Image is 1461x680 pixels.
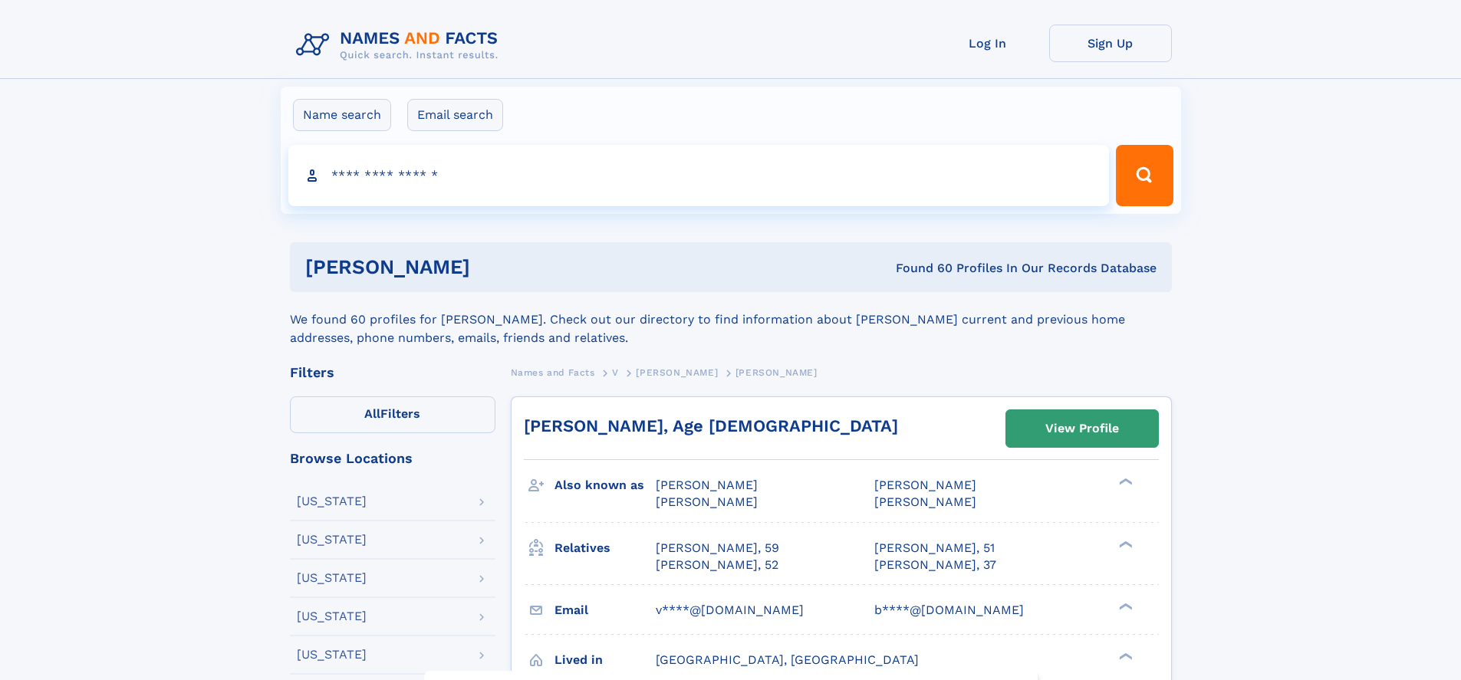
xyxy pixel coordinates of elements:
[1115,651,1134,661] div: ❯
[297,572,367,584] div: [US_STATE]
[1115,477,1134,487] div: ❯
[1006,410,1158,447] a: View Profile
[290,292,1172,347] div: We found 60 profiles for [PERSON_NAME]. Check out our directory to find information about [PERSON...
[874,540,995,557] a: [PERSON_NAME], 51
[656,494,758,509] span: [PERSON_NAME]
[407,99,503,131] label: Email search
[288,145,1110,206] input: search input
[874,557,996,573] a: [PERSON_NAME], 37
[290,396,495,433] label: Filters
[297,610,367,623] div: [US_STATE]
[524,416,898,435] a: [PERSON_NAME], Age [DEMOGRAPHIC_DATA]
[554,472,656,498] h3: Also known as
[612,363,619,382] a: V
[511,363,595,382] a: Names and Facts
[1115,601,1134,611] div: ❯
[656,478,758,492] span: [PERSON_NAME]
[554,647,656,673] h3: Lived in
[636,367,718,378] span: [PERSON_NAME]
[612,367,619,378] span: V
[656,652,919,667] span: [GEOGRAPHIC_DATA], [GEOGRAPHIC_DATA]
[554,597,656,623] h3: Email
[293,99,391,131] label: Name search
[305,258,683,277] h1: [PERSON_NAME]
[656,557,778,573] a: [PERSON_NAME], 52
[874,494,976,509] span: [PERSON_NAME]
[554,535,656,561] h3: Relatives
[297,534,367,546] div: [US_STATE]
[874,478,976,492] span: [PERSON_NAME]
[297,495,367,508] div: [US_STATE]
[364,406,380,421] span: All
[1049,25,1172,62] a: Sign Up
[290,25,511,66] img: Logo Names and Facts
[1115,539,1134,549] div: ❯
[735,367,818,378] span: [PERSON_NAME]
[290,452,495,465] div: Browse Locations
[297,649,367,661] div: [US_STATE]
[683,260,1157,277] div: Found 60 Profiles In Our Records Database
[926,25,1049,62] a: Log In
[656,540,779,557] a: [PERSON_NAME], 59
[1116,145,1173,206] button: Search Button
[1045,411,1119,446] div: View Profile
[636,363,718,382] a: [PERSON_NAME]
[290,366,495,379] div: Filters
